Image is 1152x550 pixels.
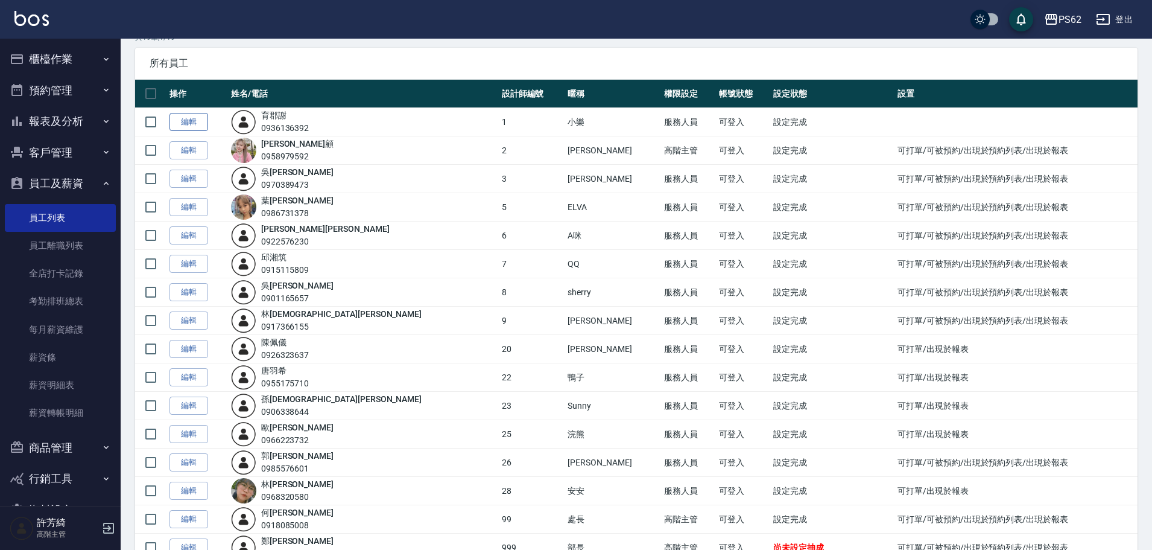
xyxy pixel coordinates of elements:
td: 服務人員 [661,449,716,477]
td: 可打單/可被預約/出現於預約列表/出現於報表 [894,307,1138,335]
td: 可打單/出現於報表 [894,392,1138,420]
img: user-login-man-human-body-mobile-person-512.png [231,365,256,390]
td: 高階主管 [661,505,716,534]
a: 員工列表 [5,204,116,232]
td: ELVA [565,193,661,222]
a: 吳[PERSON_NAME] [261,167,334,177]
div: 0917366155 [261,321,422,333]
a: 林[DEMOGRAPHIC_DATA][PERSON_NAME] [261,309,422,319]
a: 編輯 [169,141,208,160]
td: 鴨子 [565,363,661,392]
td: 設定完成 [770,136,894,165]
td: 23 [499,392,565,420]
a: 編輯 [169,482,208,500]
td: 3 [499,165,565,193]
div: 0901165657 [261,292,334,305]
td: 可登入 [716,363,771,392]
td: 小樂 [565,108,661,136]
td: 服務人員 [661,193,716,222]
td: 設定完成 [770,392,894,420]
a: [PERSON_NAME][PERSON_NAME] [261,224,390,234]
img: user-login-man-human-body-mobile-person-512.png [231,421,256,447]
img: avatar.jpeg [231,478,256,504]
div: 0958979592 [261,150,334,163]
td: 設定完成 [770,165,894,193]
td: 設定完成 [770,335,894,363]
div: 0918085008 [261,519,334,532]
a: 編輯 [169,340,208,359]
td: 可登入 [716,136,771,165]
td: 5 [499,193,565,222]
button: save [1009,7,1033,31]
td: 服務人員 [661,363,716,392]
td: 8 [499,278,565,307]
a: 歐[PERSON_NAME] [261,423,334,432]
div: 0915115809 [261,264,309,277]
td: 可登入 [716,193,771,222]
td: QQ [565,250,661,278]
td: 20 [499,335,565,363]
td: 設定完成 [770,307,894,335]
td: 設定完成 [770,449,894,477]
a: 編輯 [169,255,208,273]
td: 服務人員 [661,392,716,420]
div: 0985576601 [261,462,334,475]
td: 安安 [565,477,661,505]
td: 6 [499,222,565,250]
div: 0970389473 [261,179,334,191]
th: 姓名/電話 [228,80,499,108]
td: [PERSON_NAME] [565,449,661,477]
button: 預約管理 [5,75,116,106]
img: user-login-man-human-body-mobile-person-512.png [231,223,256,248]
button: 櫃檯作業 [5,43,116,75]
button: 資料設定 [5,494,116,526]
th: 帳號狀態 [716,80,771,108]
span: 所有員工 [150,57,1123,69]
img: user-login-man-human-body-mobile-person-512.png [231,507,256,532]
button: 員工及薪資 [5,168,116,199]
td: 可登入 [716,165,771,193]
h5: 許芳綺 [37,517,98,529]
a: 每月薪資維護 [5,316,116,344]
td: 可登入 [716,449,771,477]
td: 可登入 [716,307,771,335]
div: 0906338644 [261,406,422,418]
a: 邱湘筑 [261,252,286,262]
p: 高階主管 [37,529,98,540]
td: 99 [499,505,565,534]
td: 9 [499,307,565,335]
td: 設定完成 [770,250,894,278]
td: 服務人員 [661,420,716,449]
td: 可登入 [716,278,771,307]
a: 編輯 [169,425,208,444]
td: 處長 [565,505,661,534]
td: sherry [565,278,661,307]
td: 可打單/出現於報表 [894,420,1138,449]
td: 可登入 [716,477,771,505]
td: 服務人員 [661,108,716,136]
div: 0926323637 [261,349,309,362]
a: 陳佩儀 [261,337,286,347]
a: 郭[PERSON_NAME] [261,451,334,461]
td: 服務人員 [661,307,716,335]
td: 設定完成 [770,108,894,136]
td: 設定完成 [770,420,894,449]
td: 可打單/可被預約/出現於預約列表/出現於報表 [894,193,1138,222]
a: 考勤排班總表 [5,287,116,315]
a: 編輯 [169,368,208,387]
td: 可打單/可被預約/出現於預約列表/出現於報表 [894,250,1138,278]
a: 薪資轉帳明細 [5,399,116,427]
a: 薪資條 [5,344,116,371]
button: 客戶管理 [5,137,116,168]
img: avatar.jpeg [231,194,256,220]
div: 0986731378 [261,207,334,220]
td: 可登入 [716,392,771,420]
div: 0955175710 [261,377,309,390]
a: 薪資明細表 [5,371,116,399]
td: 可登入 [716,420,771,449]
td: 設定完成 [770,505,894,534]
td: 可打單/可被預約/出現於預約列表/出現於報表 [894,278,1138,307]
button: 商品管理 [5,432,116,464]
td: 服務人員 [661,165,716,193]
a: 何[PERSON_NAME] [261,508,334,517]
